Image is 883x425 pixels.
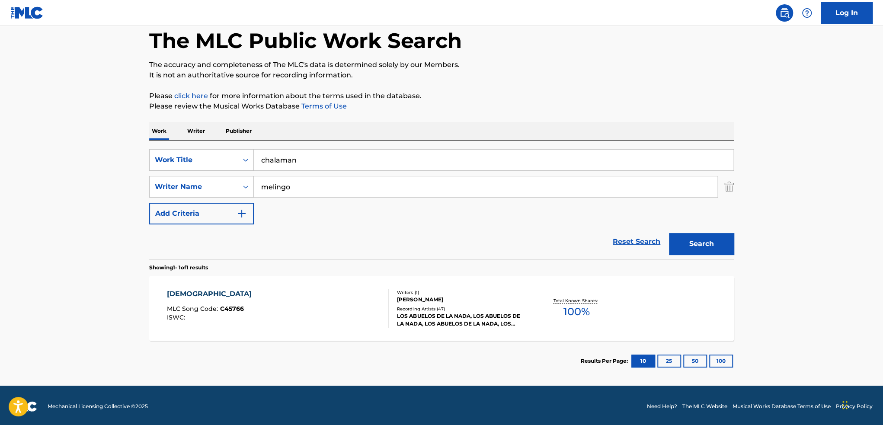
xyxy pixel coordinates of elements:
[223,122,254,140] p: Publisher
[802,8,812,18] img: help
[149,101,734,112] p: Please review the Musical Works Database
[149,122,169,140] p: Work
[776,4,793,22] a: Public Search
[821,2,873,24] a: Log In
[779,8,790,18] img: search
[149,60,734,70] p: The accuracy and completeness of The MLC's data is determined solely by our Members.
[149,264,208,272] p: Showing 1 - 1 of 1 results
[553,297,599,304] p: Total Known Shares:
[631,355,655,367] button: 10
[167,305,220,313] span: MLC Song Code :
[300,102,347,110] a: Terms of Use
[657,355,681,367] button: 25
[167,289,256,299] div: [DEMOGRAPHIC_DATA]
[733,403,831,410] a: Musical Works Database Terms of Use
[149,149,734,259] form: Search Form
[724,176,734,198] img: Delete Criterion
[174,92,208,100] a: click here
[647,403,677,410] a: Need Help?
[683,355,707,367] button: 50
[149,276,734,341] a: [DEMOGRAPHIC_DATA]MLC Song Code:C45766ISWC:Writers (1)[PERSON_NAME]Recording Artists (47)LOS ABUE...
[149,70,734,80] p: It is not an authoritative source for recording information.
[48,403,148,410] span: Mechanical Licensing Collective © 2025
[155,155,233,165] div: Work Title
[581,357,630,365] p: Results Per Page:
[237,208,247,219] img: 9d2ae6d4665cec9f34b9.svg
[397,306,528,312] div: Recording Artists ( 47 )
[149,203,254,224] button: Add Criteria
[842,392,848,418] div: Drag
[682,403,727,410] a: The MLC Website
[10,6,44,19] img: MLC Logo
[397,312,528,328] div: LOS ABUELOS DE LA NADA, LOS ABUELOS DE LA NADA, LOS ABUELOS DE LA NADA, LOS ABUELOS DE LA NADA, L...
[840,383,883,425] iframe: Chat Widget
[669,233,734,255] button: Search
[149,28,462,54] h1: The MLC Public Work Search
[798,4,816,22] div: Help
[563,304,589,320] span: 100 %
[149,91,734,101] p: Please for more information about the terms used in the database.
[836,403,873,410] a: Privacy Policy
[167,313,187,321] span: ISWC :
[185,122,208,140] p: Writer
[397,289,528,296] div: Writers ( 1 )
[709,355,733,367] button: 100
[220,305,244,313] span: C45766
[155,182,233,192] div: Writer Name
[608,232,665,251] a: Reset Search
[397,296,528,304] div: [PERSON_NAME]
